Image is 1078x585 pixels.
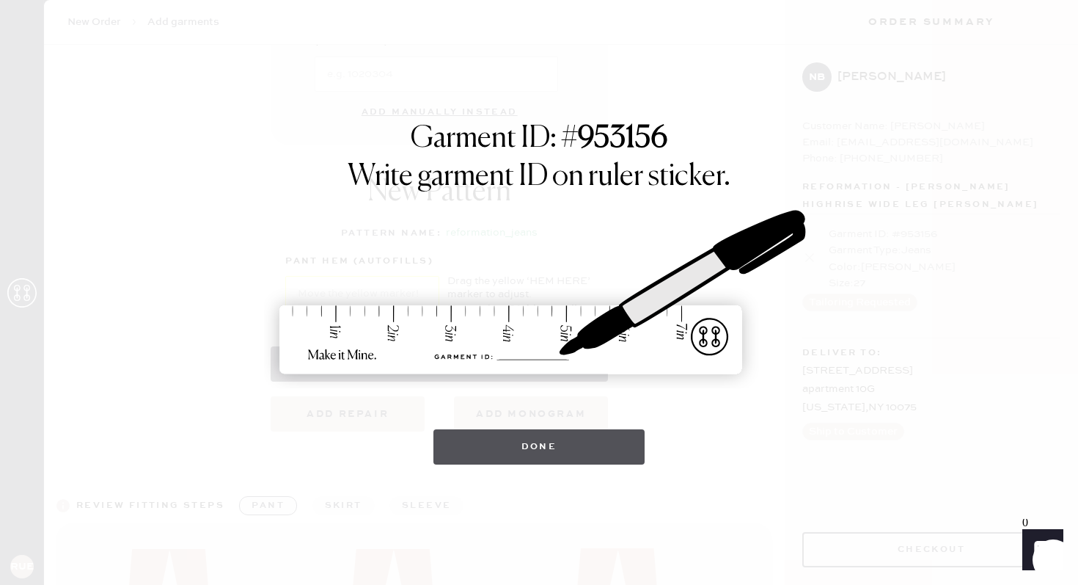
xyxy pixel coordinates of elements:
[433,429,645,465] button: Done
[578,124,667,153] strong: 953156
[1008,519,1071,582] iframe: Front Chat
[348,159,730,195] h1: Write garment ID on ruler sticker.
[264,172,814,415] img: ruler-sticker-sharpie.svg
[411,121,667,159] h1: Garment ID: #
